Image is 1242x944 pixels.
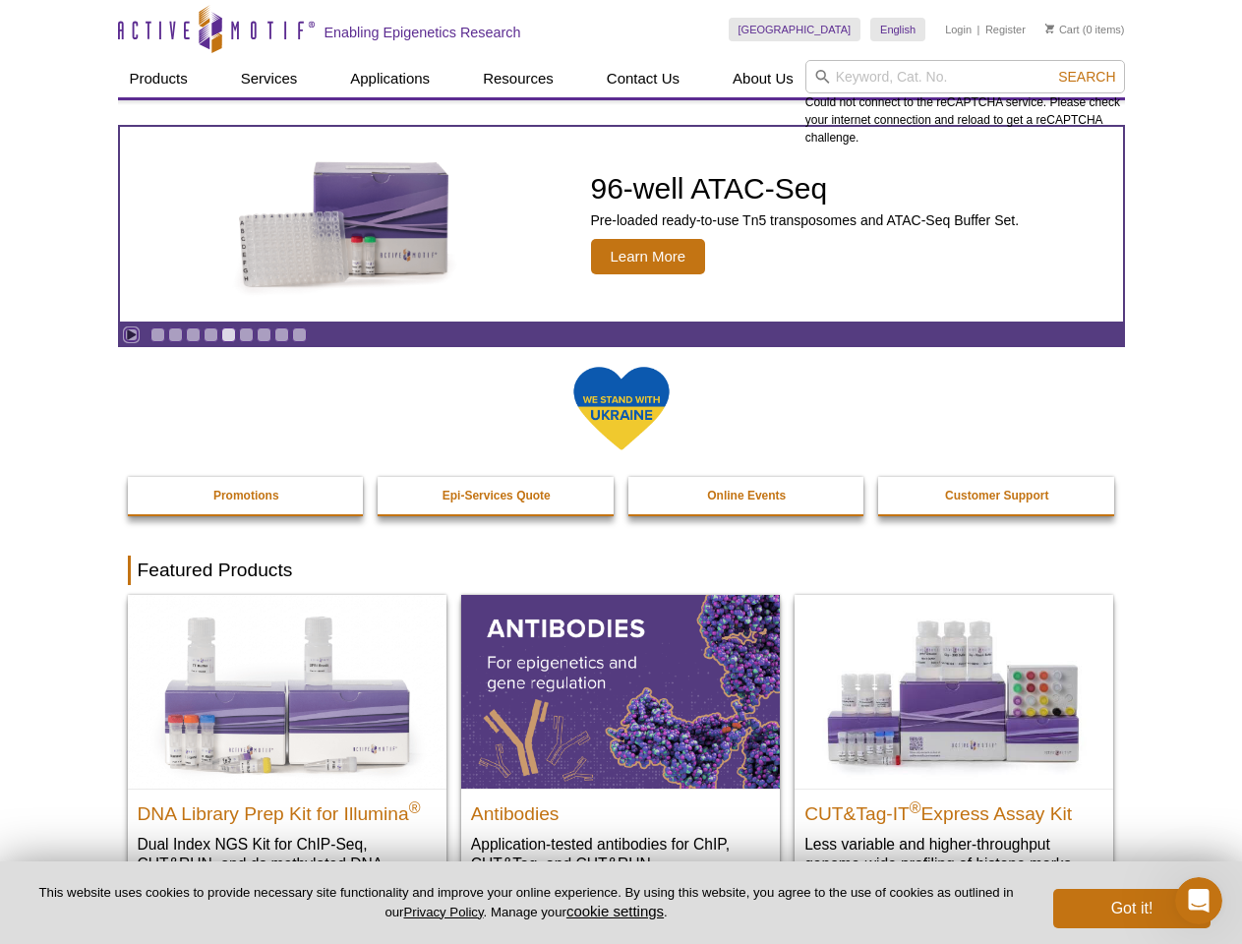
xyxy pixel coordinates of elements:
a: DNA Library Prep Kit for Illumina DNA Library Prep Kit for Illumina® Dual Index NGS Kit for ChIP-... [128,595,446,913]
p: Dual Index NGS Kit for ChIP-Seq, CUT&RUN, and ds methylated DNA assays. [138,834,437,894]
iframe: Intercom live chat [1175,877,1222,924]
a: Register [985,23,1026,36]
a: Applications [338,60,442,97]
img: DNA Library Prep Kit for Illumina [128,595,446,788]
a: Toggle autoplay [124,327,139,342]
a: Active Motif Kit photo 96-well ATAC-Seq Pre-loaded ready-to-use Tn5 transposomes and ATAC-Seq Buf... [120,127,1123,322]
a: Cart [1045,23,1080,36]
img: Your Cart [1045,24,1054,33]
a: Contact Us [595,60,691,97]
a: Online Events [628,477,866,514]
p: Less variable and higher-throughput genome-wide profiling of histone marks​. [804,834,1103,874]
a: English [870,18,925,41]
p: Application-tested antibodies for ChIP, CUT&Tag, and CUT&RUN. [471,834,770,874]
p: Pre-loaded ready-to-use Tn5 transposomes and ATAC-Seq Buffer Set. [591,211,1020,229]
a: About Us [721,60,805,97]
a: Customer Support [878,477,1116,514]
sup: ® [910,798,921,815]
a: Go to slide 7 [257,327,271,342]
a: Epi-Services Quote [378,477,616,514]
p: This website uses cookies to provide necessary site functionality and improve your online experie... [31,884,1021,921]
h2: Antibodies [471,795,770,824]
strong: Epi-Services Quote [443,489,551,502]
a: Go to slide 5 [221,327,236,342]
img: All Antibodies [461,595,780,788]
a: Go to slide 8 [274,327,289,342]
h2: Enabling Epigenetics Research [325,24,521,41]
article: 96-well ATAC-Seq [120,127,1123,322]
strong: Promotions [213,489,279,502]
input: Keyword, Cat. No. [805,60,1125,93]
button: Got it! [1053,889,1211,928]
span: Learn More [591,239,706,274]
a: Go to slide 2 [168,327,183,342]
img: We Stand With Ukraine [572,365,671,452]
h2: DNA Library Prep Kit for Illumina [138,795,437,824]
a: Go to slide 4 [204,327,218,342]
img: CUT&Tag-IT® Express Assay Kit [795,595,1113,788]
a: [GEOGRAPHIC_DATA] [729,18,861,41]
h2: CUT&Tag-IT Express Assay Kit [804,795,1103,824]
strong: Online Events [707,489,786,502]
a: Go to slide 3 [186,327,201,342]
h2: Featured Products [128,556,1115,585]
a: Go to slide 6 [239,327,254,342]
a: All Antibodies Antibodies Application-tested antibodies for ChIP, CUT&Tag, and CUT&RUN. [461,595,780,893]
h2: 96-well ATAC-Seq [591,174,1020,204]
a: CUT&Tag-IT® Express Assay Kit CUT&Tag-IT®Express Assay Kit Less variable and higher-throughput ge... [795,595,1113,893]
a: Resources [471,60,565,97]
sup: ® [409,798,421,815]
div: Could not connect to the reCAPTCHA service. Please check your internet connection and reload to g... [805,60,1125,147]
a: Promotions [128,477,366,514]
span: Search [1058,69,1115,85]
button: Search [1052,68,1121,86]
button: cookie settings [566,903,664,919]
a: Go to slide 9 [292,327,307,342]
a: Products [118,60,200,97]
a: Login [945,23,972,36]
a: Privacy Policy [403,905,483,919]
strong: Customer Support [945,489,1048,502]
a: Go to slide 1 [150,327,165,342]
li: | [977,18,980,41]
img: Active Motif Kit photo [222,150,468,298]
li: (0 items) [1045,18,1125,41]
a: Services [229,60,310,97]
